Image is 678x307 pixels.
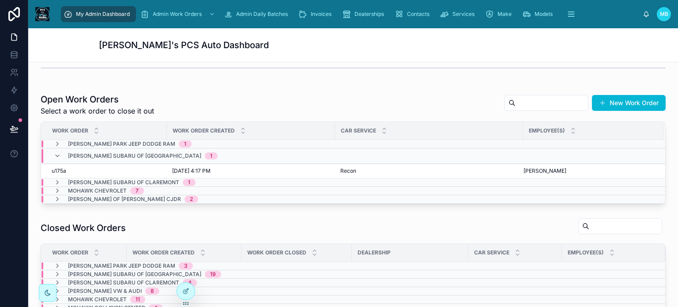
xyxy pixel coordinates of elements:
div: 1 [188,179,190,186]
span: Work Order [52,127,88,134]
span: [PERSON_NAME] [524,167,566,174]
a: Admin Daily Batches [221,6,294,22]
a: Contacts [392,6,436,22]
span: Work Order Created [132,249,195,256]
div: 11 [136,296,140,303]
span: u175a [52,167,66,174]
span: Car Service [341,127,376,134]
div: 1 [184,140,186,148]
span: Work Order [52,249,88,256]
a: Invoices [296,6,338,22]
div: 2 [190,196,193,203]
a: [DATE] 4:17 PM [172,167,330,174]
a: My Admin Dashboard [61,6,136,22]
span: Select a work order to close it out [41,106,154,116]
span: Mohawk Chevrolet [68,296,127,303]
a: Models [520,6,559,22]
h1: [PERSON_NAME]'s PCS Auto Dashboard [99,39,269,51]
span: [DATE] 4:17 PM [172,167,211,174]
span: [PERSON_NAME] Subaru of Claremont [68,279,179,286]
span: [PERSON_NAME] Subaru of [GEOGRAPHIC_DATA] [68,271,201,278]
a: [PERSON_NAME] [524,167,654,174]
span: Employee(s) [568,249,604,256]
div: 19 [210,271,216,278]
span: Dealerships [354,11,384,18]
span: Employee(s) [529,127,565,134]
span: [PERSON_NAME] Subaru of Claremont [68,179,179,186]
span: MB [660,11,668,18]
a: Recon [340,167,518,174]
button: New Work Order [592,95,666,111]
div: 7 [136,187,139,194]
a: Services [437,6,481,22]
a: u175a [52,167,162,174]
span: Work Order Created [173,127,235,134]
span: Car Service [474,249,509,256]
div: 3 [184,262,188,269]
span: Admin Work Orders [153,11,202,18]
span: Invoices [311,11,331,18]
span: Work Order Closed [247,249,306,256]
span: Contacts [407,11,429,18]
div: 4 [188,279,192,286]
h1: Closed Work Orders [41,222,126,234]
span: Make [497,11,512,18]
span: My Admin Dashboard [76,11,130,18]
div: scrollable content [56,4,643,24]
a: Make [482,6,518,22]
span: Recon [340,167,356,174]
span: [PERSON_NAME] Park Jeep Dodge Ram [68,262,175,269]
span: [PERSON_NAME] VW & Audi [68,288,142,295]
div: 1 [210,152,212,159]
span: Mohawk Chevrolet [68,187,127,194]
img: App logo [35,7,49,21]
a: Admin Work Orders [138,6,219,22]
a: Dealerships [339,6,390,22]
div: 8 [151,288,154,295]
span: [PERSON_NAME] Subaru of [GEOGRAPHIC_DATA] [68,152,201,159]
span: [PERSON_NAME] of [PERSON_NAME] CJDR [68,196,181,203]
span: Dealership [358,249,391,256]
span: Admin Daily Batches [236,11,288,18]
span: Models [535,11,553,18]
span: Services [452,11,475,18]
h1: Open Work Orders [41,93,154,106]
span: [PERSON_NAME] Park Jeep Dodge Ram [68,140,175,148]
